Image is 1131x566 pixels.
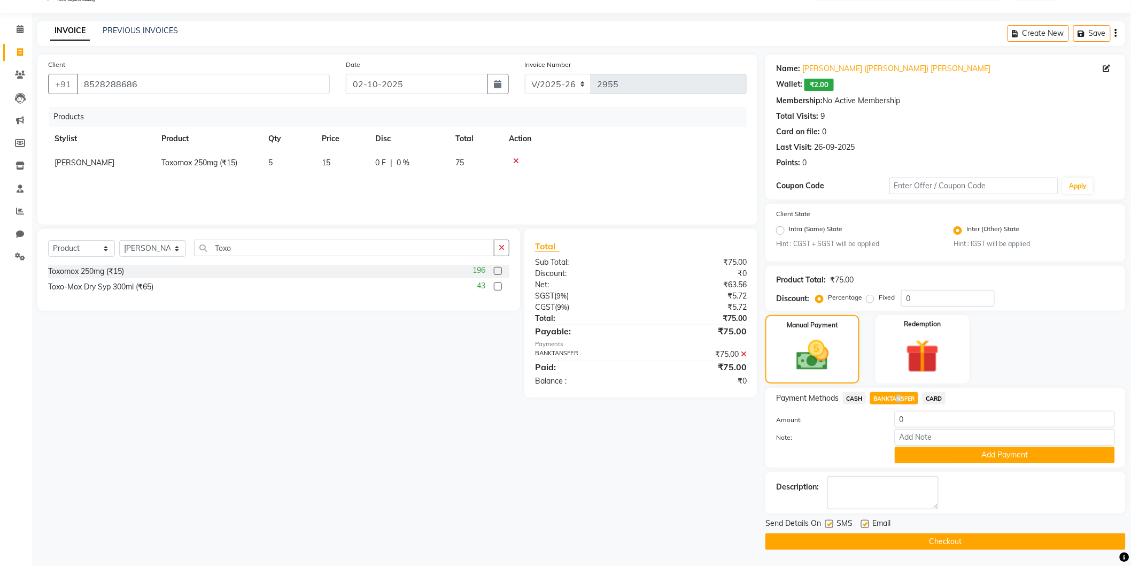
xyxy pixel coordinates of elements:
div: Toxomox 250mg (₹15) [48,266,124,277]
span: 75 [455,158,464,167]
div: Balance : [527,376,641,387]
input: Amount [895,411,1115,427]
div: ₹5.72 [641,290,755,302]
button: Apply [1063,178,1093,194]
span: Total [535,241,560,252]
img: _cash.svg [786,336,839,374]
div: 26-09-2025 [814,142,855,153]
th: Total [449,127,502,151]
div: Payments [535,340,747,349]
div: ₹75.00 [641,349,755,360]
div: Points: [776,157,800,169]
div: Total Visits: [776,111,818,122]
div: Total: [527,313,641,324]
div: Net: [527,279,641,290]
label: Percentage [828,293,862,302]
span: | [390,157,392,169]
span: Email [872,518,890,531]
span: CASH [843,392,866,404]
input: Enter Offer / Coupon Code [889,178,1059,194]
div: Discount: [527,268,641,279]
img: _gift.svg [895,335,950,377]
button: +91 [48,74,78,94]
div: No Active Membership [776,95,1115,106]
label: Client State [776,209,810,219]
div: Last Visit: [776,142,812,153]
input: Add Note [895,429,1115,446]
div: ₹0 [641,268,755,279]
th: Price [315,127,369,151]
div: 9 [820,111,825,122]
button: Save [1073,25,1111,42]
span: 9% [557,303,567,311]
div: 0 [802,157,807,169]
span: 196 [472,265,485,276]
span: SMS [836,518,853,531]
div: ₹75.00 [641,257,755,268]
button: Checkout [765,533,1126,550]
div: Description: [776,481,819,493]
span: Send Details On [765,518,821,531]
div: Product Total: [776,274,826,286]
a: INVOICE [50,21,90,41]
span: 43 [477,280,485,292]
label: Manual Payment [787,320,838,330]
div: Wallet: [776,79,802,91]
th: Product [155,127,262,151]
div: Name: [776,63,800,74]
span: BANKTANSFER [870,392,918,404]
div: Coupon Code [776,180,889,192]
div: ₹75.00 [641,313,755,324]
span: SGST [535,291,554,301]
label: Note: [768,433,886,442]
label: Redemption [904,319,941,329]
div: ₹75.00 [830,274,854,286]
div: 0 [822,126,826,137]
label: Invoice Number [525,60,571,70]
div: ₹75.00 [641,325,755,338]
small: Hint : IGST will be applied [954,239,1115,249]
span: 0 % [397,157,409,169]
label: Client [48,60,65,70]
div: Payable: [527,325,641,338]
a: [PERSON_NAME] ([PERSON_NAME]) [PERSON_NAME] [802,63,990,74]
span: CARD [923,392,946,404]
span: 9% [556,292,567,300]
div: ₹63.56 [641,279,755,290]
span: CGST [535,302,555,312]
div: ( ) [527,290,641,302]
div: Membership: [776,95,823,106]
button: Add Payment [895,447,1115,463]
button: Create New [1008,25,1069,42]
span: 0 F [375,157,386,169]
label: Inter (Other) State [966,224,1019,237]
span: Toxomox 250mg (₹15) [161,158,237,167]
input: Search by Name/Mobile/Email/Code [77,74,330,94]
div: Discount: [776,293,809,304]
th: Stylist [48,127,155,151]
div: ( ) [527,302,641,313]
a: PREVIOUS INVOICES [103,26,178,35]
div: ₹5.72 [641,302,755,313]
label: Amount: [768,415,886,425]
th: Action [502,127,747,151]
span: Payment Methods [776,393,839,404]
div: ₹75.00 [641,361,755,373]
div: Products [49,107,755,127]
label: Intra (Same) State [789,224,842,237]
input: Search or Scan [194,240,494,256]
th: Qty [262,127,315,151]
span: 5 [268,158,273,167]
label: Fixed [879,293,895,302]
div: Paid: [527,361,641,373]
span: ₹2.00 [804,79,834,91]
span: [PERSON_NAME] [55,158,114,167]
div: ₹0 [641,376,755,387]
div: BANKTANSFER [527,349,641,360]
div: Card on file: [776,126,820,137]
span: 15 [322,158,330,167]
div: Sub Total: [527,257,641,268]
th: Disc [369,127,449,151]
label: Date [346,60,360,70]
div: Toxo-Mox Dry Syp 300ml (₹65) [48,281,153,293]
